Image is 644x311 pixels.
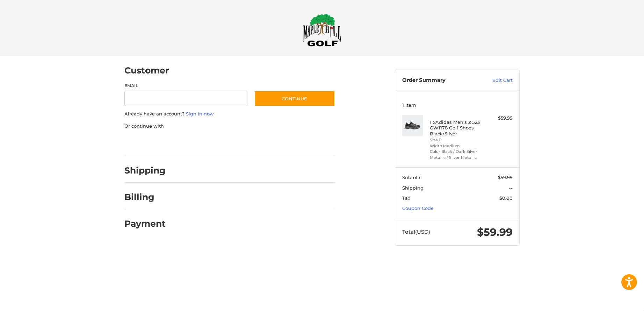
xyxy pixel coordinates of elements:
span: Subtotal [402,175,422,180]
h2: Shipping [124,165,166,176]
li: Size 11 [430,137,483,143]
li: Color Black / Dark Silver Metallic / Silver Metallic [430,149,483,160]
span: $59.99 [477,226,513,239]
h2: Billing [124,192,165,203]
h2: Payment [124,218,166,229]
iframe: PayPal-paypal [122,136,175,149]
h2: Customer [124,65,169,76]
h4: 1 x Adidas Men's ZG23 GW1178 Golf Shoes Black/Silver [430,119,483,136]
iframe: PayPal-venmo [241,136,293,149]
span: Shipping [402,185,424,191]
p: Already have an account? [124,111,335,118]
a: Edit Cart [477,77,513,84]
li: Width Medium [430,143,483,149]
h3: 1 Item [402,102,513,108]
span: Total (USD) [402,228,430,235]
iframe: PayPal-paylater [181,136,234,149]
span: -- [509,185,513,191]
button: Continue [254,91,335,107]
a: Coupon Code [402,205,434,211]
a: Sign in now [186,111,214,116]
p: Or continue with [124,123,335,130]
label: Email [124,83,247,89]
span: Tax [402,195,410,201]
h3: Order Summary [402,77,477,84]
span: $59.99 [498,175,513,180]
span: $0.00 [499,195,513,201]
div: $59.99 [485,115,513,122]
img: Maple Hill Golf [303,14,341,47]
